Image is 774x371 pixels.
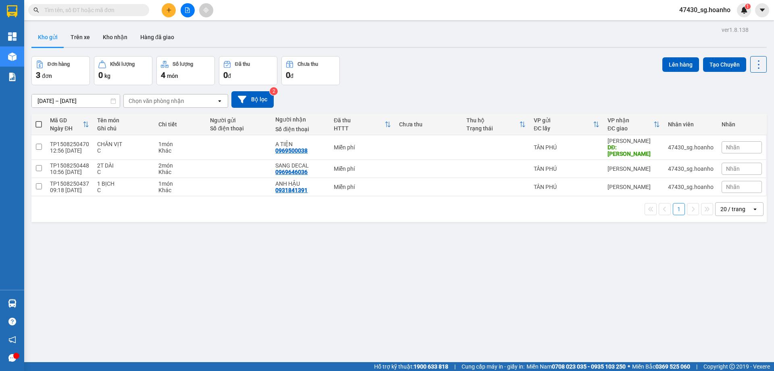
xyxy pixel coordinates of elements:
[534,166,599,172] div: TÂN PHÚ
[399,121,458,128] div: Chưa thu
[134,27,181,47] button: Hàng đã giao
[231,91,274,108] button: Bộ lọc
[275,187,308,193] div: 0931841391
[608,144,660,157] div: DĐ: KHÁNH HÒA
[156,56,215,85] button: Số lượng4món
[655,363,690,370] strong: 0369 525 060
[36,70,40,80] span: 3
[31,56,90,85] button: Đơn hàng3đơn
[97,147,150,154] div: C
[161,70,165,80] span: 4
[216,98,223,104] svg: open
[8,73,17,81] img: solution-icon
[720,205,745,213] div: 20 / trang
[158,147,202,154] div: Khác
[32,94,120,107] input: Select a date range.
[668,121,714,128] div: Nhân viên
[228,73,231,79] span: đ
[275,116,326,123] div: Người nhận
[673,203,685,215] button: 1
[608,138,660,144] div: [PERSON_NAME]
[330,114,395,135] th: Toggle SortBy
[50,162,89,169] div: TP1508250448
[97,162,150,169] div: 2T DÀI
[8,299,17,308] img: warehouse-icon
[98,70,103,80] span: 0
[462,114,530,135] th: Toggle SortBy
[608,125,653,132] div: ĐC giao
[158,169,202,175] div: Khác
[97,141,150,147] div: CHÂN VỊT
[158,180,202,187] div: 1 món
[270,87,278,95] sup: 2
[759,6,766,14] span: caret-down
[97,187,150,193] div: C
[185,7,190,13] span: file-add
[275,169,308,175] div: 0969646036
[668,166,714,172] div: 47430_sg.hoanho
[632,362,690,371] span: Miền Bắc
[466,117,519,124] div: Thu hộ
[722,121,762,128] div: Nhãn
[210,125,267,132] div: Số điện thoại
[530,114,603,135] th: Toggle SortBy
[42,73,52,79] span: đơn
[374,362,448,371] span: Hỗ trợ kỹ thuật:
[608,166,660,172] div: [PERSON_NAME]
[8,52,17,61] img: warehouse-icon
[97,125,150,132] div: Ghi chú
[755,3,769,17] button: caret-down
[746,4,749,9] span: 1
[608,117,653,124] div: VP nhận
[703,57,746,72] button: Tạo Chuyến
[33,7,39,13] span: search
[673,5,737,15] span: 47430_sg.hoanho
[50,141,89,147] div: TP1508250470
[50,125,83,132] div: Ngày ĐH
[745,4,751,9] sup: 1
[96,27,134,47] button: Kho nhận
[97,169,150,175] div: C
[203,7,209,13] span: aim
[129,97,184,105] div: Chọn văn phòng nhận
[223,70,228,80] span: 0
[298,61,318,67] div: Chưa thu
[726,144,740,151] span: Nhãn
[8,336,16,344] span: notification
[50,169,89,175] div: 10:56 [DATE]
[44,6,139,15] input: Tìm tên, số ĐT hoặc mã đơn
[173,61,193,67] div: Số lượng
[726,184,740,190] span: Nhãn
[334,184,391,190] div: Miễn phí
[662,57,699,72] button: Lên hàng
[181,3,195,17] button: file-add
[7,5,17,17] img: logo-vxr
[603,114,664,135] th: Toggle SortBy
[275,162,326,169] div: SANG DECAL
[31,27,64,47] button: Kho gửi
[158,141,202,147] div: 1 món
[97,117,150,124] div: Tên món
[696,362,697,371] span: |
[94,56,152,85] button: Khối lượng0kg
[275,147,308,154] div: 0969500038
[281,56,340,85] button: Chưa thu0đ
[552,363,626,370] strong: 0708 023 035 - 0935 103 250
[534,144,599,151] div: TÂN PHÚ
[50,180,89,187] div: TP1508250437
[668,144,714,151] div: 47430_sg.hoanho
[334,125,385,132] div: HTTT
[534,125,593,132] div: ĐC lấy
[158,121,202,128] div: Chi tiết
[64,27,96,47] button: Trên xe
[97,180,150,187] div: 1 BỊCH
[199,3,213,17] button: aim
[722,25,749,34] div: ver 1.8.138
[110,61,135,67] div: Khối lượng
[334,144,391,151] div: Miễn phí
[235,61,250,67] div: Đã thu
[462,362,524,371] span: Cung cấp máy in - giấy in:
[166,7,172,13] span: plus
[741,6,748,14] img: icon-new-feature
[104,73,110,79] span: kg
